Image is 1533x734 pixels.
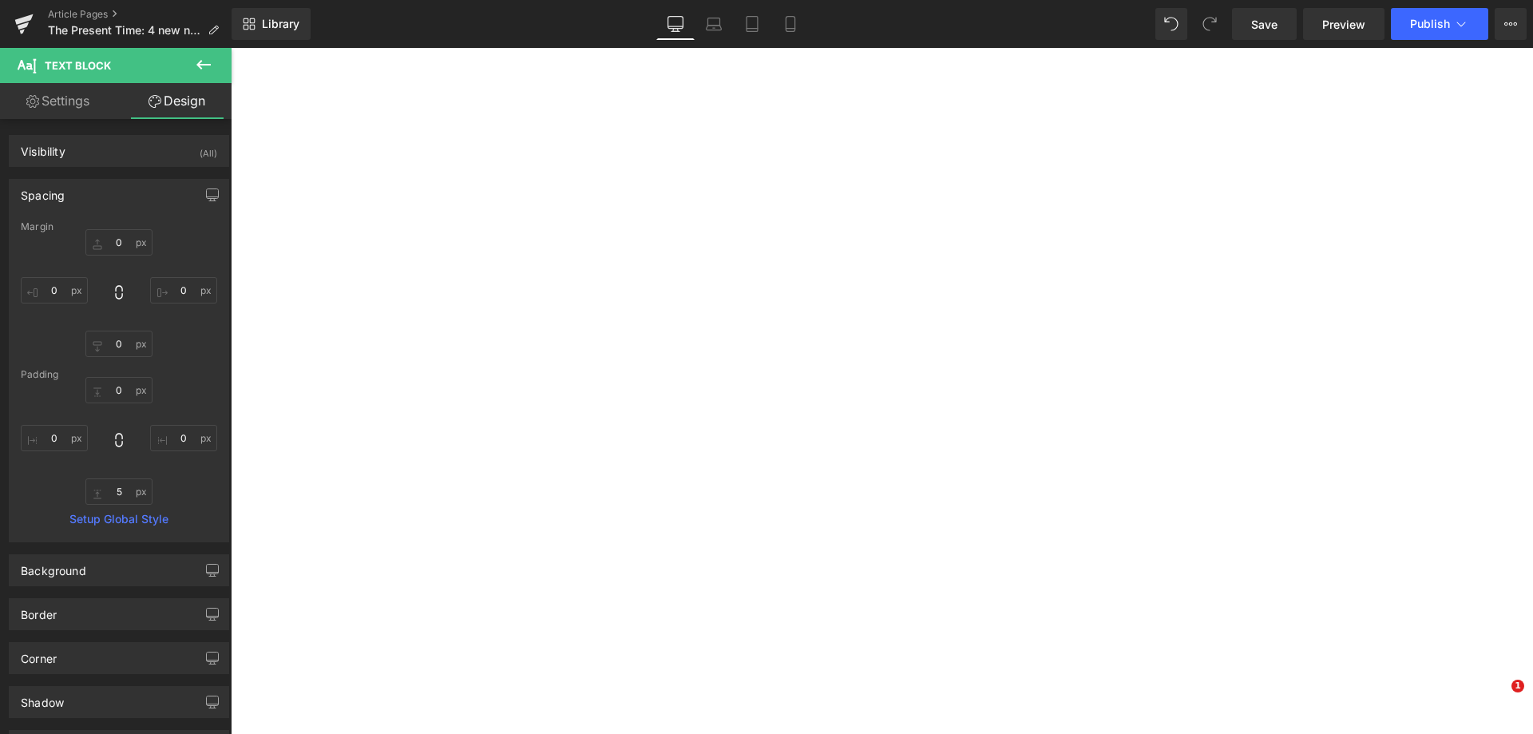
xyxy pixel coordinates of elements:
[45,59,111,72] span: Text Block
[200,136,217,162] div: (All)
[1511,680,1524,692] span: 1
[656,8,695,40] a: Desktop
[21,369,217,380] div: Padding
[150,425,217,451] input: 0
[21,136,65,158] div: Visibility
[85,478,153,505] input: 0
[48,24,201,37] span: The Present Time: 4 new nuances for a low-effort, ultra-vibrant look
[733,8,771,40] a: Tablet
[21,425,88,451] input: 0
[21,277,88,304] input: 0
[85,331,153,357] input: 0
[21,513,217,526] a: Setup Global Style
[771,8,810,40] a: Mobile
[1303,8,1384,40] a: Preview
[1251,16,1277,33] span: Save
[262,17,299,31] span: Library
[1322,16,1365,33] span: Preview
[21,221,217,232] div: Margin
[1391,8,1488,40] button: Publish
[150,277,217,304] input: 0
[119,83,235,119] a: Design
[21,599,57,621] div: Border
[1155,8,1187,40] button: Undo
[232,8,311,40] a: New Library
[85,377,153,403] input: 0
[21,180,65,202] div: Spacing
[21,687,64,709] div: Shadow
[85,229,153,256] input: 0
[48,8,232,21] a: Article Pages
[1495,8,1527,40] button: More
[1194,8,1226,40] button: Redo
[695,8,733,40] a: Laptop
[1479,680,1517,718] iframe: Intercom live chat
[21,555,86,577] div: Background
[1410,18,1450,30] span: Publish
[21,643,57,665] div: Corner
